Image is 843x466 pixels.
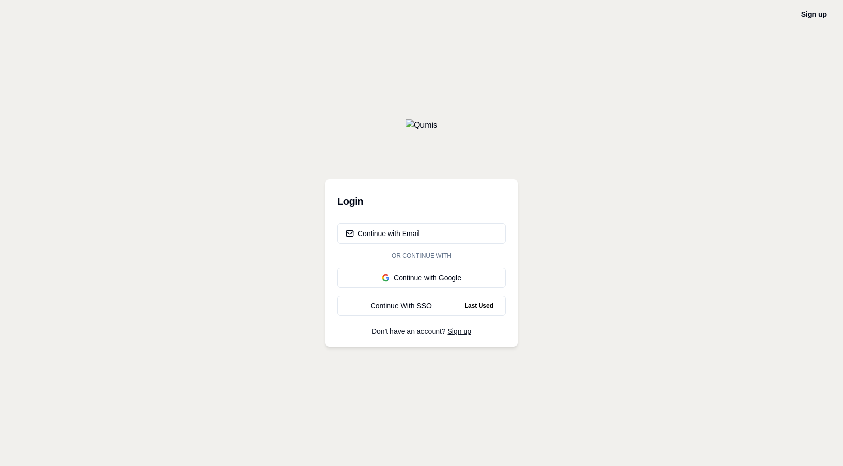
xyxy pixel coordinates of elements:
[388,252,455,260] span: Or continue with
[337,296,506,316] a: Continue With SSOLast Used
[346,301,457,311] div: Continue With SSO
[337,191,506,211] h3: Login
[461,300,497,312] span: Last Used
[337,268,506,288] button: Continue with Google
[337,328,506,335] p: Don't have an account?
[406,119,437,131] img: Qumis
[346,273,497,283] div: Continue with Google
[346,228,420,239] div: Continue with Email
[448,327,471,335] a: Sign up
[337,223,506,244] button: Continue with Email
[801,10,827,18] a: Sign up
